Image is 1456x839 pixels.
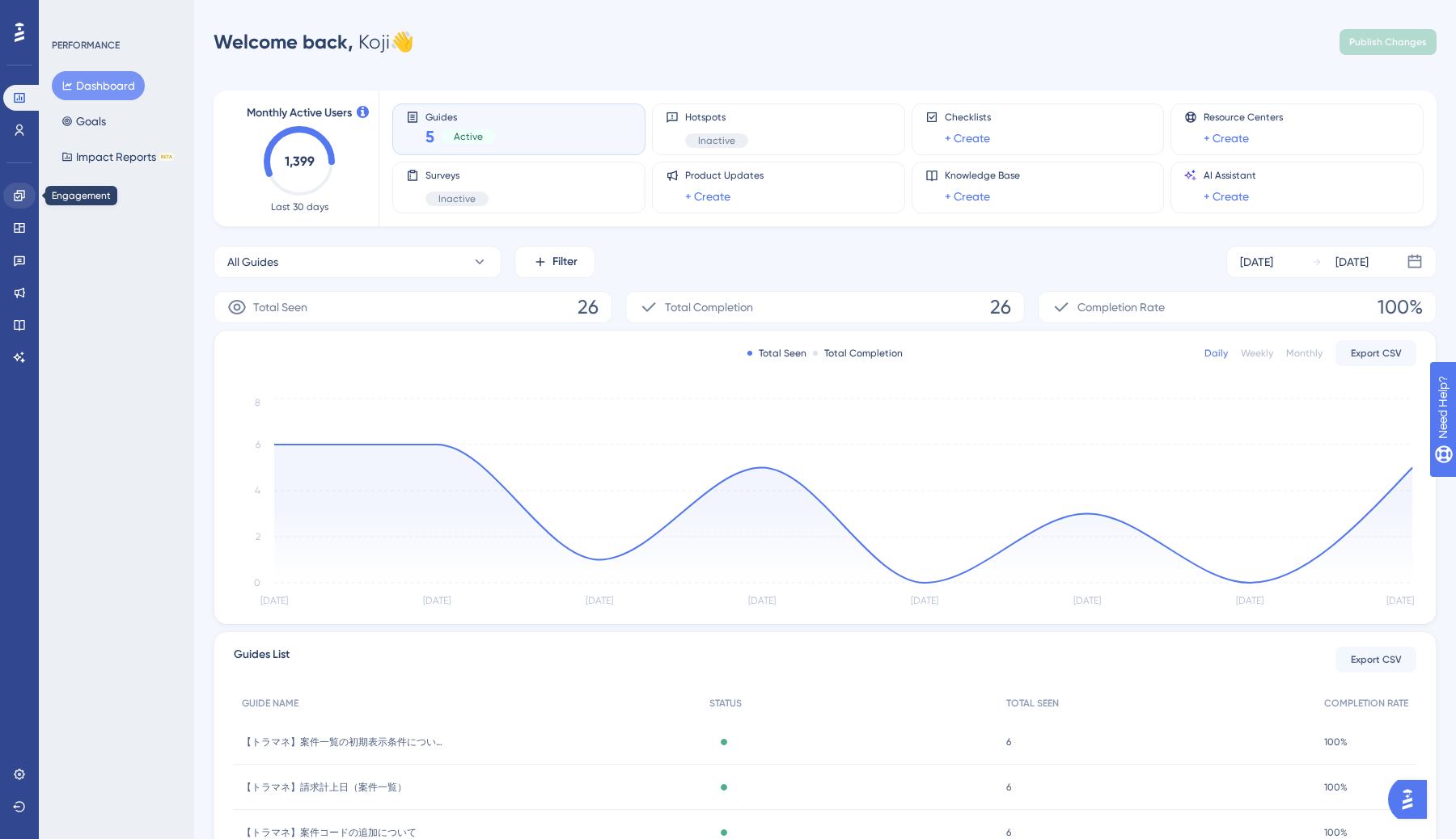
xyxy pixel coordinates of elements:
[552,252,578,272] span: Filter
[1386,595,1414,606] tspan: [DATE]
[990,294,1011,320] span: 26
[709,697,742,710] span: STATUS
[665,297,753,317] span: Total Completion
[1204,111,1283,124] span: Resource Centers
[1236,595,1263,606] tspan: [DATE]
[214,246,502,278] button: All Guides
[260,595,288,606] tspan: [DATE]
[159,153,174,161] div: BETA
[1351,347,1402,360] span: Export CSV
[1077,297,1165,317] span: Completion Rate
[945,129,990,148] a: + Create
[1204,129,1249,148] a: + Create
[52,107,116,136] button: Goals
[514,246,595,278] button: Filter
[1335,647,1416,672] button: Export CSV
[1335,340,1416,366] button: Export CSV
[698,134,735,147] span: Inactive
[38,4,101,23] span: Need Help?
[685,111,748,124] span: Hotspots
[1324,697,1408,710] span: COMPLETION RATE
[227,252,278,272] span: All Guides
[255,485,260,496] tspan: 4
[242,781,407,794] span: 【トラマネ】請求計上日（案件一覧）
[1388,775,1437,824] iframe: UserGuiding AI Assistant Launcher
[254,577,260,588] tspan: 0
[52,71,145,100] button: Dashboard
[1324,781,1348,794] span: 100%
[214,29,414,55] div: Koji 👋
[425,169,489,182] span: Surveys
[247,103,352,123] span: Monthly Active Users
[747,347,806,360] div: Total Seen
[1241,347,1273,360] div: Weekly
[423,595,451,606] tspan: [DATE]
[1006,826,1011,839] span: 6
[1351,653,1402,666] span: Export CSV
[438,192,476,205] span: Inactive
[911,595,938,606] tspan: [DATE]
[52,39,120,52] div: PERFORMANCE
[1204,169,1256,182] span: AI Assistant
[1349,36,1427,48] span: Publish Changes
[1006,736,1011,748] span: 6
[578,294,599,320] span: 26
[945,169,1020,182] span: Knowledge Base
[52,142,184,171] button: Impact ReportsBETA
[255,397,260,408] tspan: 8
[1286,347,1323,360] div: Monthly
[242,697,298,710] span: GUIDE NAME
[454,130,483,143] span: Active
[234,645,290,674] span: Guides List
[1340,29,1437,55] button: Publish Changes
[256,439,260,450] tspan: 6
[256,531,260,542] tspan: 2
[1335,252,1369,272] div: [DATE]
[253,297,307,317] span: Total Seen
[285,154,315,169] text: 1,399
[1073,595,1101,606] tspan: [DATE]
[685,187,730,206] a: + Create
[1204,347,1228,360] div: Daily
[242,736,444,748] span: 【トラマネ】案件一覧の初期表示条件について
[685,169,764,182] span: Product Updates
[813,347,903,360] div: Total Completion
[271,200,328,213] span: Last 30 days
[1006,781,1011,794] span: 6
[945,111,991,124] span: Checklists
[586,595,613,606] tspan: [DATE]
[945,187,990,206] a: + Create
[1324,736,1348,748] span: 100%
[425,125,434,148] span: 5
[242,826,417,839] span: 【トラマネ】案件コードの追加について
[1324,826,1348,839] span: 100%
[425,111,496,122] span: Guides
[1006,697,1059,710] span: TOTAL SEEN
[1378,294,1423,320] span: 100%
[748,595,776,606] tspan: [DATE]
[1240,252,1273,272] div: [DATE]
[214,30,353,53] span: Welcome back,
[1204,187,1249,206] a: + Create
